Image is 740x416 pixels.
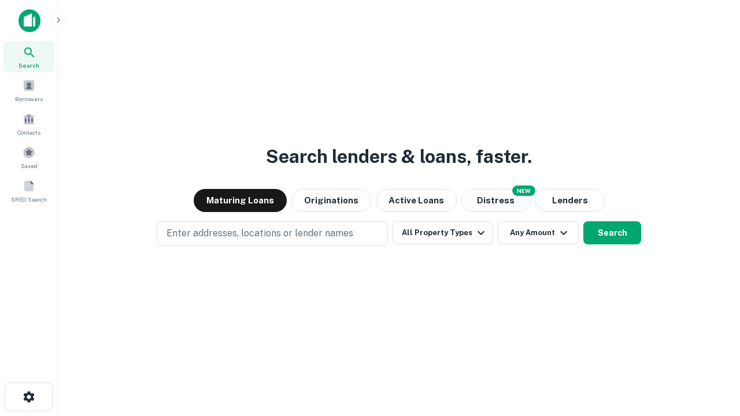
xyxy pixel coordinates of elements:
[512,185,535,196] div: NEW
[157,221,388,246] button: Enter addresses, locations or lender names
[3,108,54,139] a: Contacts
[682,324,740,379] iframe: Chat Widget
[18,9,40,32] img: capitalize-icon.png
[393,221,493,244] button: All Property Types
[17,128,40,137] span: Contacts
[11,195,47,204] span: SREO Search
[498,221,579,244] button: Any Amount
[194,189,287,212] button: Maturing Loans
[583,221,641,244] button: Search
[461,189,531,212] button: Search distressed loans with lien and other non-mortgage details.
[166,226,353,240] p: Enter addresses, locations or lender names
[3,75,54,106] a: Borrowers
[18,61,39,70] span: Search
[3,175,54,206] a: SREO Search
[15,94,43,103] span: Borrowers
[21,161,38,170] span: Saved
[535,189,605,212] button: Lenders
[291,189,371,212] button: Originations
[3,41,54,72] a: Search
[3,142,54,173] a: Saved
[266,143,532,170] h3: Search lenders & loans, faster.
[376,189,457,212] button: Active Loans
